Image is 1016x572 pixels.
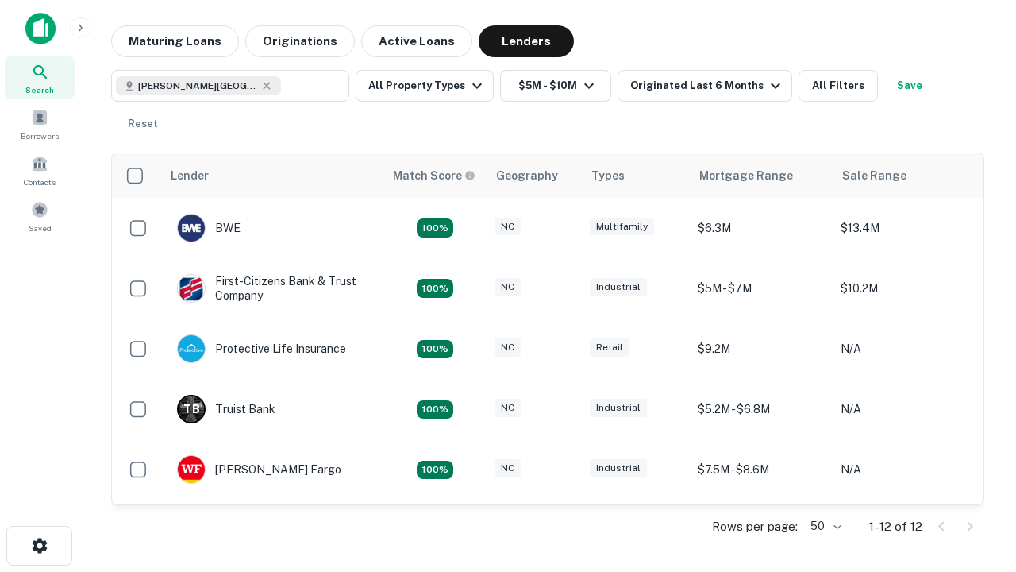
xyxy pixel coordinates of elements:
[630,76,785,95] div: Originated Last 6 Months
[111,25,239,57] button: Maturing Loans
[937,394,1016,470] iframe: Chat Widget
[500,70,611,102] button: $5M - $10M
[496,166,558,185] div: Geography
[591,166,625,185] div: Types
[582,153,690,198] th: Types
[690,319,833,379] td: $9.2M
[178,335,205,362] img: picture
[245,25,355,57] button: Originations
[690,439,833,500] td: $7.5M - $8.6M
[590,399,647,417] div: Industrial
[117,108,168,140] button: Reset
[479,25,574,57] button: Lenders
[171,166,209,185] div: Lender
[21,129,59,142] span: Borrowers
[690,379,833,439] td: $5.2M - $6.8M
[417,279,453,298] div: Matching Properties: 2, hasApolloMatch: undefined
[495,399,521,417] div: NC
[178,456,205,483] img: picture
[833,500,976,560] td: N/A
[177,395,275,423] div: Truist Bank
[5,56,75,99] a: Search
[178,275,205,302] img: picture
[833,439,976,500] td: N/A
[5,195,75,238] a: Saved
[29,222,52,234] span: Saved
[361,25,472,57] button: Active Loans
[5,149,75,191] a: Contacts
[495,459,521,477] div: NC
[833,198,976,258] td: $13.4M
[161,153,383,198] th: Lender
[804,515,844,538] div: 50
[487,153,582,198] th: Geography
[393,167,472,184] h6: Match Score
[178,214,205,242] img: picture
[417,340,453,359] div: Matching Properties: 2, hasApolloMatch: undefined
[712,517,798,536] p: Rows per page:
[690,500,833,560] td: $8.8M
[690,258,833,319] td: $5M - $7M
[177,334,346,363] div: Protective Life Insurance
[495,278,521,296] div: NC
[417,218,453,238] div: Matching Properties: 2, hasApolloMatch: undefined
[590,218,654,236] div: Multifamily
[690,153,833,198] th: Mortgage Range
[699,166,793,185] div: Mortgage Range
[690,198,833,258] td: $6.3M
[833,153,976,198] th: Sale Range
[177,455,341,484] div: [PERSON_NAME] Fargo
[393,167,475,184] div: Capitalize uses an advanced AI algorithm to match your search with the best lender. The match sco...
[24,176,56,188] span: Contacts
[383,153,487,198] th: Capitalize uses an advanced AI algorithm to match your search with the best lender. The match sco...
[417,400,453,419] div: Matching Properties: 3, hasApolloMatch: undefined
[590,278,647,296] div: Industrial
[495,338,521,357] div: NC
[25,13,56,44] img: capitalize-icon.png
[417,461,453,480] div: Matching Properties: 2, hasApolloMatch: undefined
[869,517,922,536] p: 1–12 of 12
[177,214,241,242] div: BWE
[884,70,935,102] button: Save your search to get updates of matches that match your search criteria.
[590,459,647,477] div: Industrial
[618,70,792,102] button: Originated Last 6 Months
[590,338,629,357] div: Retail
[183,401,199,418] p: T B
[842,166,906,185] div: Sale Range
[25,83,54,96] span: Search
[138,79,257,93] span: [PERSON_NAME][GEOGRAPHIC_DATA], [GEOGRAPHIC_DATA]
[833,379,976,439] td: N/A
[833,319,976,379] td: N/A
[177,274,368,303] div: First-citizens Bank & Trust Company
[356,70,494,102] button: All Property Types
[833,258,976,319] td: $10.2M
[5,102,75,145] a: Borrowers
[495,218,521,236] div: NC
[799,70,878,102] button: All Filters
